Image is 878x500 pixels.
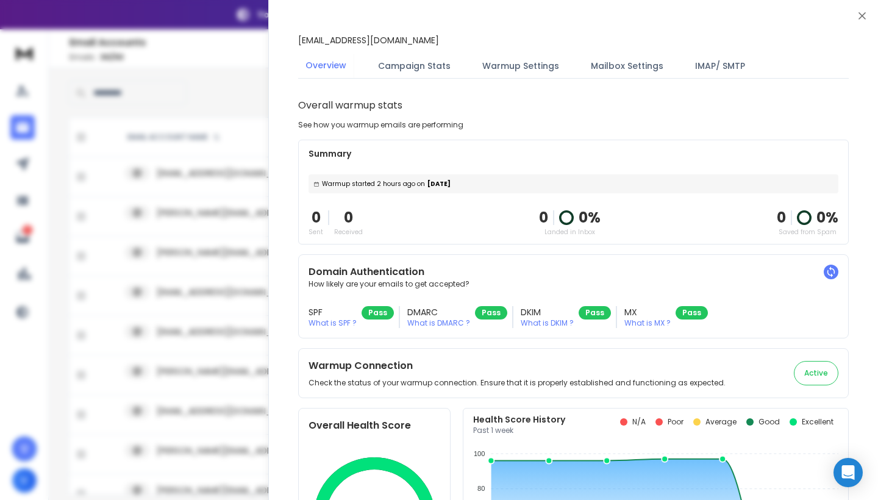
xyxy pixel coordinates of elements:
p: N/A [632,417,646,427]
tspan: 100 [474,450,485,457]
button: Mailbox Settings [584,52,671,79]
div: Pass [676,306,708,320]
h3: MX [624,306,671,318]
p: What is MX ? [624,318,671,328]
div: Open Intercom Messenger [833,458,863,487]
p: Check the status of your warmup connection. Ensure that it is properly established and functionin... [309,378,726,388]
p: Summary [309,148,838,160]
p: 0 [309,208,323,227]
h1: Overall warmup stats [298,98,402,113]
h2: Warmup Connection [309,359,726,373]
div: [DATE] [309,174,838,193]
p: Health Score History [473,413,565,426]
span: Warmup started 2 hours ago on [322,179,425,188]
button: Overview [298,52,354,80]
p: What is DMARC ? [407,318,470,328]
p: 0 % [816,208,838,227]
p: Past 1 week [473,426,565,435]
p: 0 [539,208,548,227]
button: Warmup Settings [475,52,566,79]
h2: Domain Authentication [309,265,838,279]
h2: Overall Health Score [309,418,440,433]
p: Received [334,227,363,237]
p: Saved from Spam [777,227,838,237]
button: Active [794,361,838,385]
h3: DKIM [521,306,574,318]
p: Good [758,417,780,427]
p: Sent [309,227,323,237]
p: What is DKIM ? [521,318,574,328]
p: [EMAIL_ADDRESS][DOMAIN_NAME] [298,34,439,46]
p: What is SPF ? [309,318,357,328]
p: Average [705,417,737,427]
tspan: 80 [477,485,485,492]
button: IMAP/ SMTP [688,52,752,79]
strong: 0 [777,207,786,227]
div: Pass [362,306,394,320]
p: Landed in Inbox [539,227,601,237]
h3: DMARC [407,306,470,318]
p: 0 % [579,208,601,227]
p: Excellent [802,417,833,427]
p: Poor [668,417,683,427]
div: Pass [579,306,611,320]
div: Pass [475,306,507,320]
p: See how you warmup emails are performing [298,120,463,130]
p: How likely are your emails to get accepted? [309,279,838,289]
button: Campaign Stats [371,52,458,79]
h3: SPF [309,306,357,318]
p: 0 [334,208,363,227]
